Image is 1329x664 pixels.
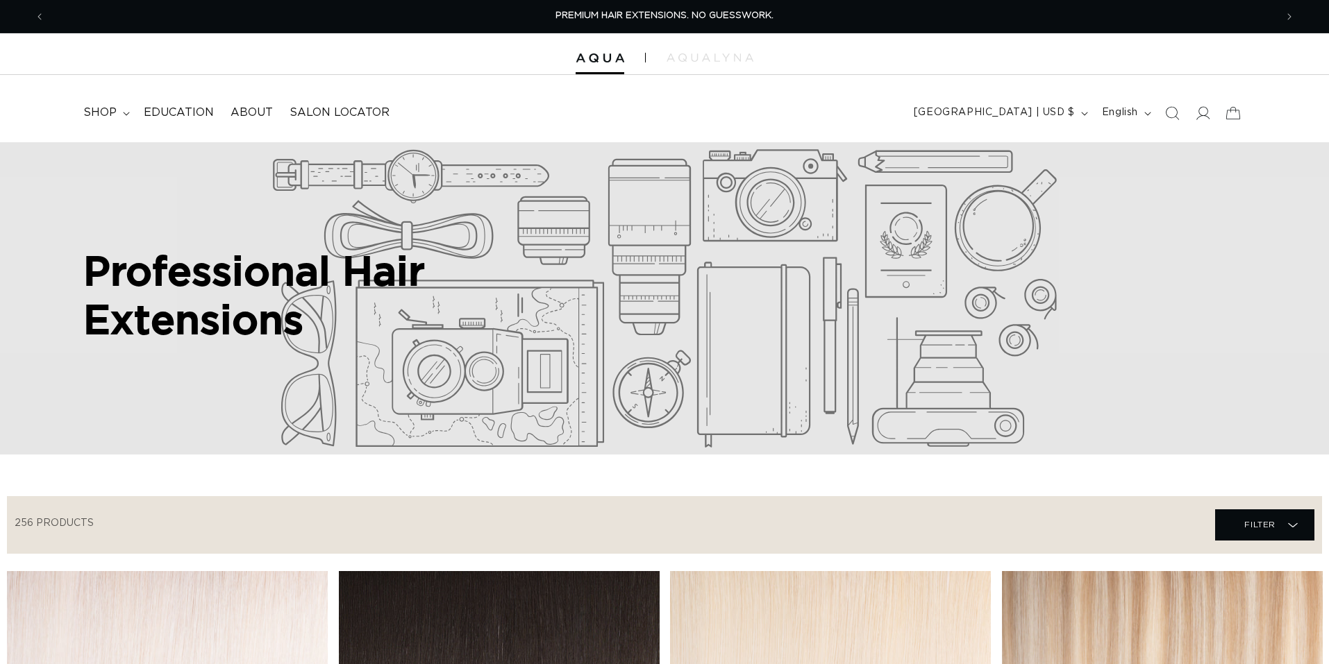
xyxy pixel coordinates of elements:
span: About [231,105,273,120]
a: Salon Locator [281,97,398,128]
a: About [222,97,281,128]
button: Previous announcement [24,3,55,30]
span: Salon Locator [290,105,390,120]
summary: Filter [1215,509,1314,540]
span: [GEOGRAPHIC_DATA] | USD $ [914,105,1075,120]
summary: shop [75,97,135,128]
span: shop [83,105,117,120]
span: PREMIUM HAIR EXTENSIONS. NO GUESSWORK. [555,11,774,20]
button: English [1094,100,1157,126]
summary: Search [1157,98,1187,128]
span: Education [144,105,214,120]
img: Aqua Hair Extensions [576,53,624,63]
span: 256 products [15,518,94,528]
span: English [1102,105,1138,120]
button: Next announcement [1274,3,1305,30]
span: Filter [1244,511,1276,538]
a: Education [135,97,222,128]
button: [GEOGRAPHIC_DATA] | USD $ [905,100,1094,126]
img: aqualyna.com [667,53,753,62]
h2: Professional Hair Extensions [83,246,611,343]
